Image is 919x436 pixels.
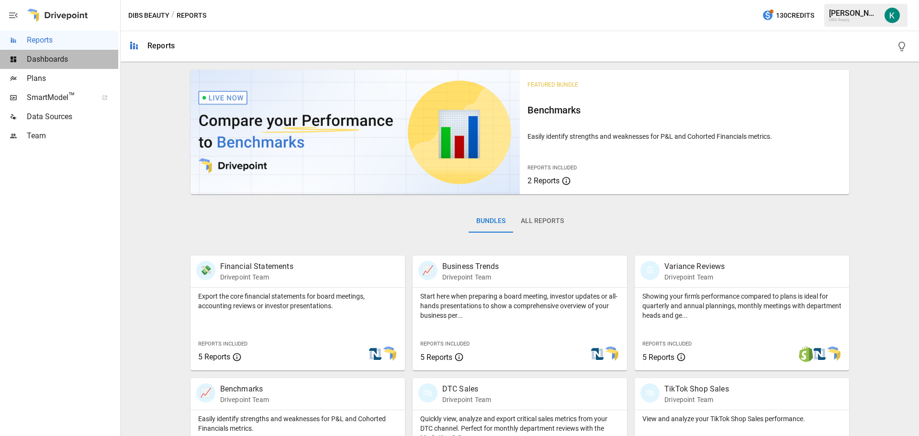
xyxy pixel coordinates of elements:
[27,92,91,103] span: SmartModel
[664,272,725,282] p: Drivepoint Team
[829,9,879,18] div: [PERSON_NAME]
[664,383,729,395] p: TikTok Shop Sales
[642,291,841,320] p: Showing your firm's performance compared to plans is ideal for quarterly and annual plannings, mo...
[198,341,247,347] span: Reports Included
[27,73,118,84] span: Plans
[220,395,269,404] p: Drivepoint Team
[442,395,491,404] p: Drivepoint Team
[527,165,577,171] span: Reports Included
[527,81,578,88] span: Featured Bundle
[418,261,437,280] div: 📈
[220,261,293,272] p: Financial Statements
[220,383,269,395] p: Benchmarks
[27,34,118,46] span: Reports
[420,291,619,320] p: Start here when preparing a board meeting, investor updates or all-hands presentations to show a ...
[527,102,841,118] h6: Benchmarks
[829,18,879,22] div: DIBS Beauty
[27,111,118,123] span: Data Sources
[527,176,560,185] span: 2 Reports
[642,414,841,424] p: View and analyze your TikTok Shop Sales performance.
[442,261,499,272] p: Business Trends
[640,261,660,280] div: 🗓
[642,353,674,362] span: 5 Reports
[147,41,175,50] div: Reports
[68,90,75,102] span: ™
[798,347,814,362] img: shopify
[27,54,118,65] span: Dashboards
[420,353,452,362] span: 5 Reports
[442,272,499,282] p: Drivepoint Team
[198,414,397,433] p: Easily identify strengths and weaknesses for P&L and Cohorted Financials metrics.
[420,341,470,347] span: Reports Included
[198,352,230,361] span: 5 Reports
[664,395,729,404] p: Drivepoint Team
[469,210,513,233] button: Bundles
[27,130,118,142] span: Team
[198,291,397,311] p: Export the core financial statements for board meetings, accounting reviews or investor presentat...
[171,10,175,22] div: /
[196,383,215,402] div: 📈
[418,383,437,402] div: 🛍
[642,341,692,347] span: Reports Included
[825,347,841,362] img: smart model
[368,347,383,362] img: netsuite
[442,383,491,395] p: DTC Sales
[128,10,169,22] button: DIBS Beauty
[196,261,215,280] div: 💸
[758,7,818,24] button: 130Credits
[603,347,618,362] img: smart model
[885,8,900,23] img: Katherine Rose
[812,347,827,362] img: netsuite
[513,210,572,233] button: All Reports
[879,2,906,29] button: Katherine Rose
[191,70,520,194] img: video thumbnail
[640,383,660,402] div: 🛍
[220,272,293,282] p: Drivepoint Team
[381,347,396,362] img: smart model
[664,261,725,272] p: Variance Reviews
[776,10,814,22] span: 130 Credits
[527,132,841,141] p: Easily identify strengths and weaknesses for P&L and Cohorted Financials metrics.
[590,347,605,362] img: netsuite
